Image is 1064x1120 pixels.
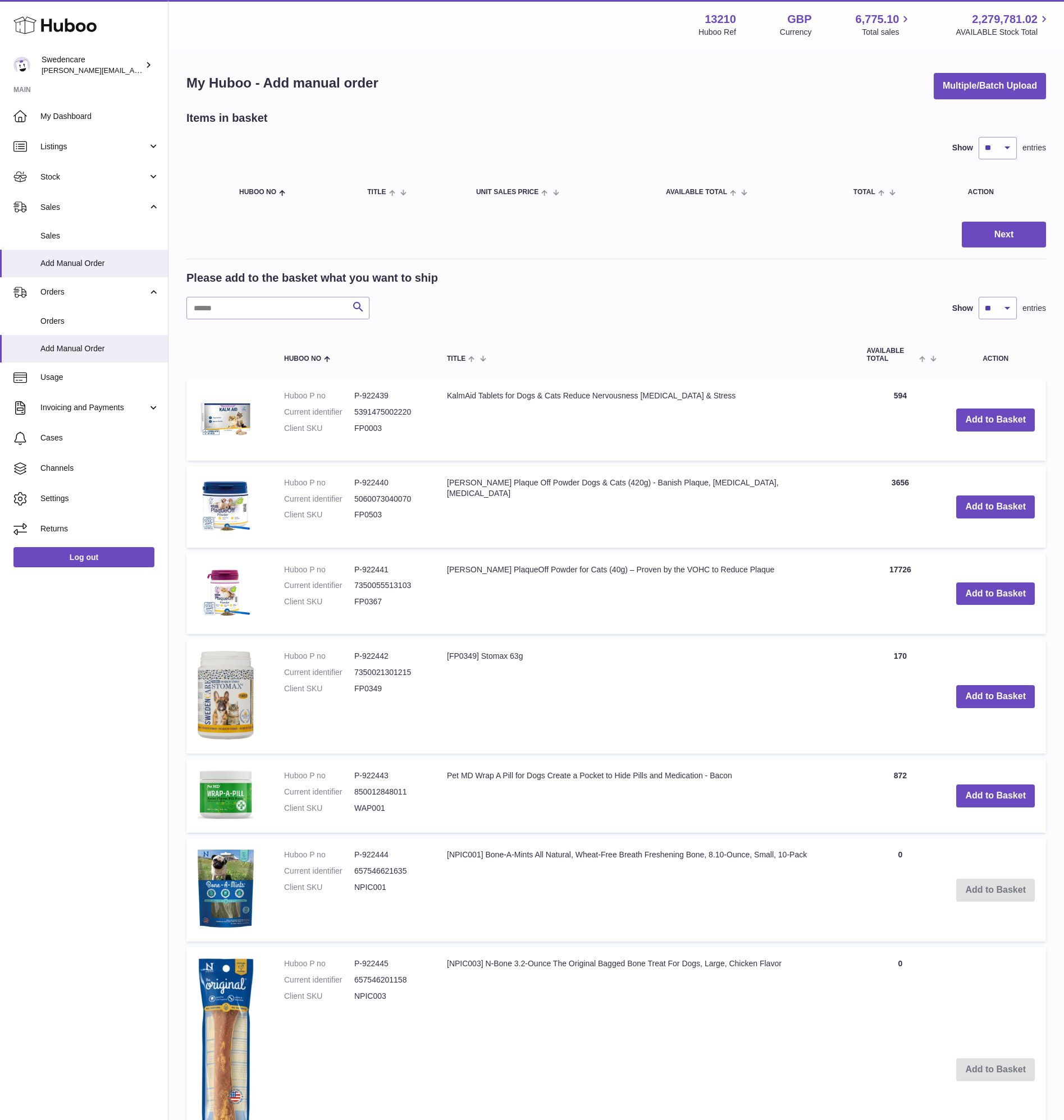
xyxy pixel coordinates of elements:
[40,202,148,213] span: Sales
[952,143,973,153] label: Show
[952,303,973,314] label: Show
[186,270,438,286] h2: Please add to the basket what you want to ship
[436,466,855,548] td: [PERSON_NAME] Plaque Off Powder Dogs & Cats (420g) - Banish Plaque, [MEDICAL_DATA], [MEDICAL_DATA]
[354,423,424,434] dd: FP0003
[40,141,148,152] span: Listings
[856,12,899,27] span: 6,775.10
[866,347,916,362] span: AVAILABLE Total
[284,958,354,969] dt: Huboo P no
[354,391,424,401] dd: P-922439
[284,564,354,575] dt: Huboo P no
[436,838,855,942] td: [NPIC001] Bone-A-Mints All Natural, Wheat-Free Breath Freshening Bone, 8.10-Ounce, Small, 10-Pack
[198,391,254,447] img: KalmAid Tablets for Dogs & Cats Reduce Nervousness Separation Anxiety & Stress
[40,316,159,327] span: Orders
[436,640,855,754] td: [FP0349] Stomax 63g
[968,189,1035,196] div: Action
[367,189,386,196] span: Title
[956,12,1051,38] a: 2,279,781.02 AVAILABLE Stock Total
[476,189,538,196] span: Unit Sales Price
[354,580,424,591] dd: 7350055513103
[1022,143,1046,153] span: entries
[40,402,148,413] span: Invoicing and Payments
[436,759,855,833] td: Pet MD Wrap A Pill for Dogs Create a Pocket to Hide Pills and Medication - Bacon
[780,27,812,38] div: Currency
[354,407,424,417] dd: 5391475002220
[354,596,424,607] dd: FP0367
[354,850,424,860] dd: P-922444
[198,651,254,740] img: [FP0349] Stomax 63g
[354,683,424,694] dd: FP0349
[40,258,159,269] span: Add Manual Order
[787,12,811,27] strong: GBP
[40,287,148,297] span: Orders
[1022,303,1046,314] span: entries
[40,343,159,354] span: Add Manual Order
[284,651,354,662] dt: Huboo P no
[284,850,354,860] dt: Huboo P no
[284,596,354,607] dt: Client SKU
[354,478,424,488] dd: P-922440
[354,494,424,504] dd: 5060073040070
[956,27,1051,38] span: AVAILABLE Stock Total
[284,866,354,876] dt: Current identifier
[855,379,945,461] td: 594
[42,66,285,75] span: [PERSON_NAME][EMAIL_ADDRESS][PERSON_NAME][DOMAIN_NAME]
[862,27,912,38] span: Total sales
[354,651,424,662] dd: P-922442
[198,770,254,819] img: Pet MD Wrap A Pill for Dogs Create a Pocket to Hide Pills and Medication - Bacon
[198,478,254,534] img: ProDen Plaque Off Powder Dogs & Cats (420g) - Banish Plaque, Tartar, Bad Breath
[856,12,912,38] a: 6,775.10 Total sales
[186,74,378,92] h1: My Huboo - Add manual order
[666,189,727,196] span: AVAILABLE Total
[284,991,354,1002] dt: Client SKU
[284,803,354,814] dt: Client SKU
[956,685,1035,708] button: Add to Basket
[284,355,321,362] span: Huboo no
[853,189,875,196] span: Total
[40,463,159,474] span: Channels
[972,12,1038,27] span: 2,279,781.02
[447,355,465,362] span: Title
[284,509,354,520] dt: Client SKU
[40,493,159,504] span: Settings
[354,991,424,1002] dd: NPIC003
[42,54,143,76] div: Swedencare
[354,770,424,781] dd: P-922443
[284,494,354,504] dt: Current identifier
[354,958,424,969] dd: P-922445
[284,882,354,893] dt: Client SKU
[198,564,254,621] img: ProDen PlaqueOff Powder for Cats (40g) – Proven by the VOHC to Reduce Plaque
[354,866,424,876] dd: 657546621635
[284,580,354,591] dt: Current identifier
[40,231,159,241] span: Sales
[436,553,855,635] td: [PERSON_NAME] PlaqueOff Powder for Cats (40g) – Proven by the VOHC to Reduce Plaque
[956,582,1035,605] button: Add to Basket
[239,189,276,196] span: Huboo no
[284,975,354,985] dt: Current identifier
[956,784,1035,807] button: Add to Basket
[354,667,424,678] dd: 7350021301215
[705,12,736,27] strong: 13210
[855,553,945,635] td: 17726
[945,336,1046,373] th: Action
[284,683,354,694] dt: Client SKU
[186,111,268,126] h2: Items in basket
[40,524,159,534] span: Returns
[354,509,424,520] dd: FP0503
[198,850,254,928] img: [NPIC001] Bone-A-Mints All Natural, Wheat-Free Breath Freshening Bone, 8.10-Ounce, Small, 10-Pack
[40,433,159,443] span: Cases
[855,759,945,833] td: 872
[436,379,855,461] td: KalmAid Tablets for Dogs & Cats Reduce Nervousness [MEDICAL_DATA] & Stress
[284,667,354,678] dt: Current identifier
[962,222,1046,248] button: Next
[354,882,424,893] dd: NPIC001
[284,478,354,488] dt: Huboo P no
[354,803,424,814] dd: WAP001
[284,770,354,781] dt: Huboo P no
[284,423,354,434] dt: Client SKU
[40,372,159,383] span: Usage
[284,391,354,401] dt: Huboo P no
[354,564,424,575] dd: P-922441
[934,73,1046,99] button: Multiple/Batch Upload
[284,787,354,797] dt: Current identifier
